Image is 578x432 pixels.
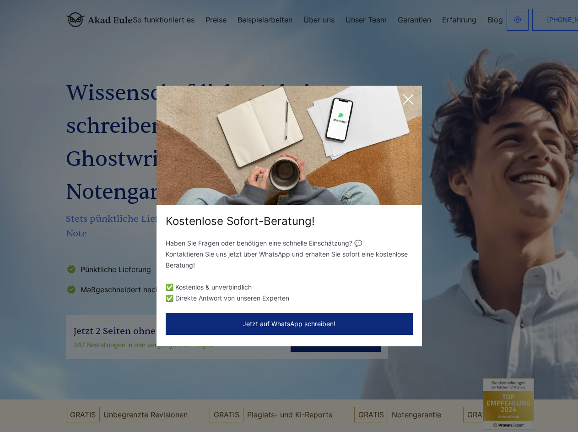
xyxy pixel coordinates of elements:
[442,16,476,23] a: Erfahrung
[514,16,521,23] img: email
[157,86,422,205] img: exit
[157,214,422,229] div: Kostenlose Sofort-Beratung!
[487,16,503,23] a: Blog
[133,16,194,23] a: So funktioniert es
[166,313,413,335] button: Jetzt auf WhatsApp schreiben!
[238,16,292,23] a: Beispielarbeiten
[205,16,227,23] a: Preise
[166,282,413,293] li: ✅ Kostenlos & unverbindlich
[398,16,431,23] a: Garantien
[66,12,133,27] img: logo
[303,16,335,23] a: Über uns
[166,238,413,271] p: Haben Sie Fragen oder benötigen eine schnelle Einschätzung? 💬 Kontaktieren Sie uns jetzt über Wha...
[346,16,387,23] a: Unser Team
[166,293,413,304] li: ✅ Direkte Antwort von unseren Experten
